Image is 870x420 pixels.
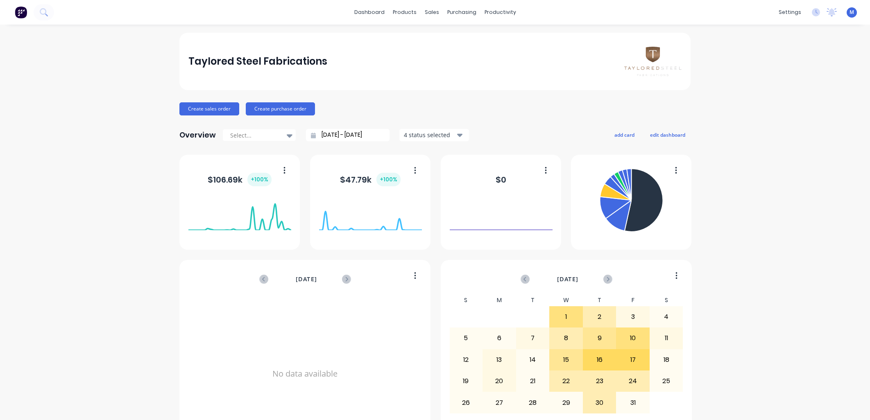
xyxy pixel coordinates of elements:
div: 12 [450,350,483,370]
div: sales [421,6,443,18]
div: + 100 % [247,173,272,186]
img: Factory [15,6,27,18]
div: 10 [616,328,649,348]
button: add card [609,129,640,140]
button: Create sales order [179,102,239,115]
img: Taylored Steel Fabrications [624,47,682,76]
div: 19 [450,371,483,391]
button: Create purchase order [246,102,315,115]
div: $ 0 [496,174,506,186]
div: 11 [650,328,683,348]
div: productivity [480,6,520,18]
div: 6 [483,328,516,348]
div: products [389,6,421,18]
div: F [616,294,650,306]
a: dashboard [350,6,389,18]
span: M [850,9,854,16]
div: 26 [450,392,483,413]
div: 14 [517,350,549,370]
div: 20 [483,371,516,391]
div: 18 [650,350,683,370]
div: Taylored Steel Fabrications [188,53,327,70]
div: 23 [583,371,616,391]
div: 13 [483,350,516,370]
span: [DATE] [557,275,578,284]
div: 8 [550,328,582,348]
div: 1 [550,307,582,327]
div: Overview [179,127,216,143]
div: 25 [650,371,683,391]
div: 3 [616,307,649,327]
span: [DATE] [296,275,317,284]
div: T [516,294,550,306]
div: 31 [616,392,649,413]
div: 16 [583,350,616,370]
div: 17 [616,350,649,370]
div: 24 [616,371,649,391]
div: 7 [517,328,549,348]
div: 4 status selected [404,131,455,139]
div: + 100 % [376,173,401,186]
div: purchasing [443,6,480,18]
div: 2 [583,307,616,327]
div: W [549,294,583,306]
div: 30 [583,392,616,413]
button: edit dashboard [645,129,691,140]
div: 21 [517,371,549,391]
div: 9 [583,328,616,348]
div: settings [775,6,805,18]
div: 27 [483,392,516,413]
div: M [483,294,516,306]
div: $ 106.69k [208,173,272,186]
div: S [650,294,683,306]
div: 29 [550,392,582,413]
div: 15 [550,350,582,370]
button: 4 status selected [399,129,469,141]
div: 28 [517,392,549,413]
div: 4 [650,307,683,327]
div: 22 [550,371,582,391]
div: T [583,294,616,306]
div: S [449,294,483,306]
div: 5 [450,328,483,348]
div: $ 47.79k [340,173,401,186]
